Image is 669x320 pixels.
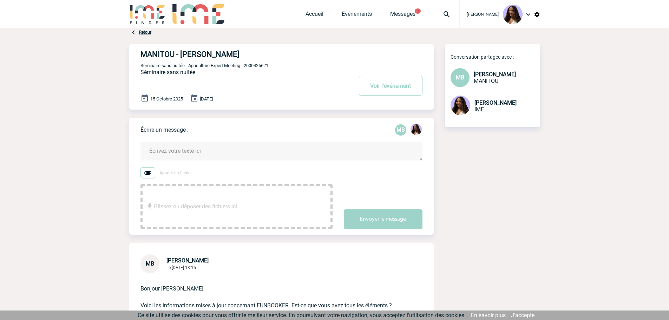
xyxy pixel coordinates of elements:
[154,189,237,224] span: Glissez ou déposer des fichiers ici
[166,257,209,264] span: [PERSON_NAME]
[456,74,464,81] span: MB
[140,126,189,133] p: Écrire un message :
[395,124,406,136] p: MB
[145,202,154,211] img: file_download.svg
[474,99,517,106] span: [PERSON_NAME]
[503,5,523,24] img: 131234-0.jpg
[474,71,516,78] span: [PERSON_NAME]
[451,96,470,115] img: 131234-0.jpg
[451,54,540,60] p: Conversation partagée avec :
[395,124,406,136] div: Morgane BATARD
[166,265,196,270] span: Le [DATE] 13:15
[474,78,498,84] span: MANITOU
[467,12,499,17] span: [PERSON_NAME]
[306,11,323,20] a: Accueil
[411,124,422,136] div: Jessica NETO BOGALHO
[511,312,534,319] a: J'accepte
[474,106,484,113] span: IME
[150,96,183,102] span: 15 Octobre 2025
[159,170,192,175] span: Ajouter un fichier
[471,312,506,319] a: En savoir plus
[411,124,422,135] img: 131234-0.jpg
[415,8,421,14] button: 8
[139,30,151,35] a: Retour
[140,50,332,59] h4: MANITOU - [PERSON_NAME]
[344,209,422,229] button: Envoyer le message
[390,11,415,20] a: Messages
[140,63,268,68] span: Séminaire sans nuitée - Agriculture Expert Meeting - 2000425621
[138,312,466,319] span: Ce site utilise des cookies pour vous offrir le meilleur service. En poursuivant votre navigation...
[129,4,166,24] img: IME-Finder
[200,96,213,102] span: [DATE]
[359,76,422,96] button: Voir l'événement
[140,69,195,76] span: Séminaire sans nuitée
[342,11,372,20] a: Evénements
[146,260,154,267] span: MB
